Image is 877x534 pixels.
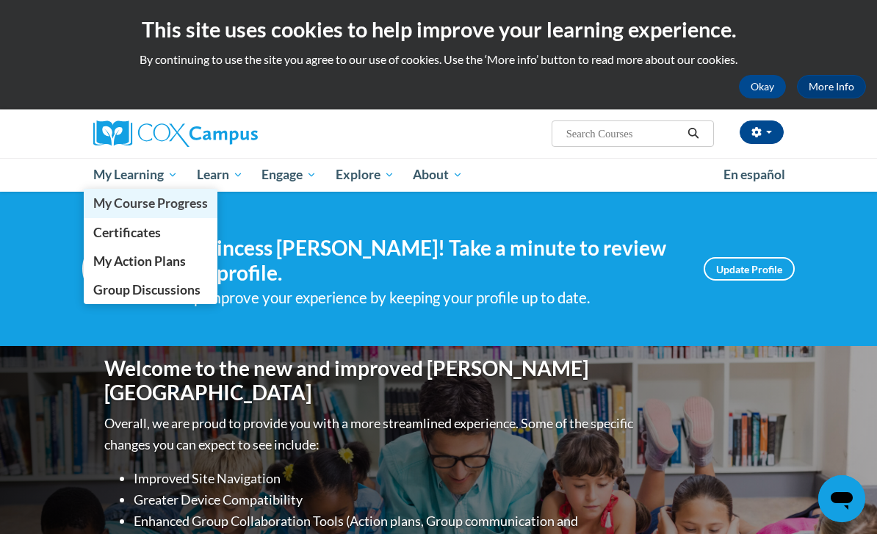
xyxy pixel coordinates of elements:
[93,166,178,184] span: My Learning
[93,120,258,147] img: Cox Campus
[704,257,795,281] a: Update Profile
[84,247,217,275] a: My Action Plans
[723,167,785,182] span: En español
[134,468,637,489] li: Improved Site Navigation
[11,15,866,44] h2: This site uses cookies to help improve your learning experience.
[261,166,317,184] span: Engage
[82,158,795,192] div: Main menu
[197,166,243,184] span: Learn
[682,125,704,142] button: Search
[404,158,473,192] a: About
[93,120,308,147] a: Cox Campus
[84,218,217,247] a: Certificates
[336,166,394,184] span: Explore
[84,158,187,192] a: My Learning
[93,225,161,240] span: Certificates
[818,475,865,522] iframe: Button to launch messaging window
[170,286,682,310] div: Help improve your experience by keeping your profile up to date.
[252,158,326,192] a: Engage
[739,75,786,98] button: Okay
[93,282,201,297] span: Group Discussions
[797,75,866,98] a: More Info
[104,413,637,455] p: Overall, we are proud to provide you with a more streamlined experience. Some of the specific cha...
[93,253,186,269] span: My Action Plans
[84,275,217,304] a: Group Discussions
[187,158,253,192] a: Learn
[413,166,463,184] span: About
[134,489,637,510] li: Greater Device Compatibility
[565,125,682,142] input: Search Courses
[82,236,148,302] img: Profile Image
[170,236,682,285] h4: Hi Princess [PERSON_NAME]! Take a minute to review your profile.
[740,120,784,144] button: Account Settings
[714,159,795,190] a: En español
[84,189,217,217] a: My Course Progress
[11,51,866,68] p: By continuing to use the site you agree to our use of cookies. Use the ‘More info’ button to read...
[93,195,208,211] span: My Course Progress
[326,158,404,192] a: Explore
[104,356,637,405] h1: Welcome to the new and improved [PERSON_NAME][GEOGRAPHIC_DATA]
